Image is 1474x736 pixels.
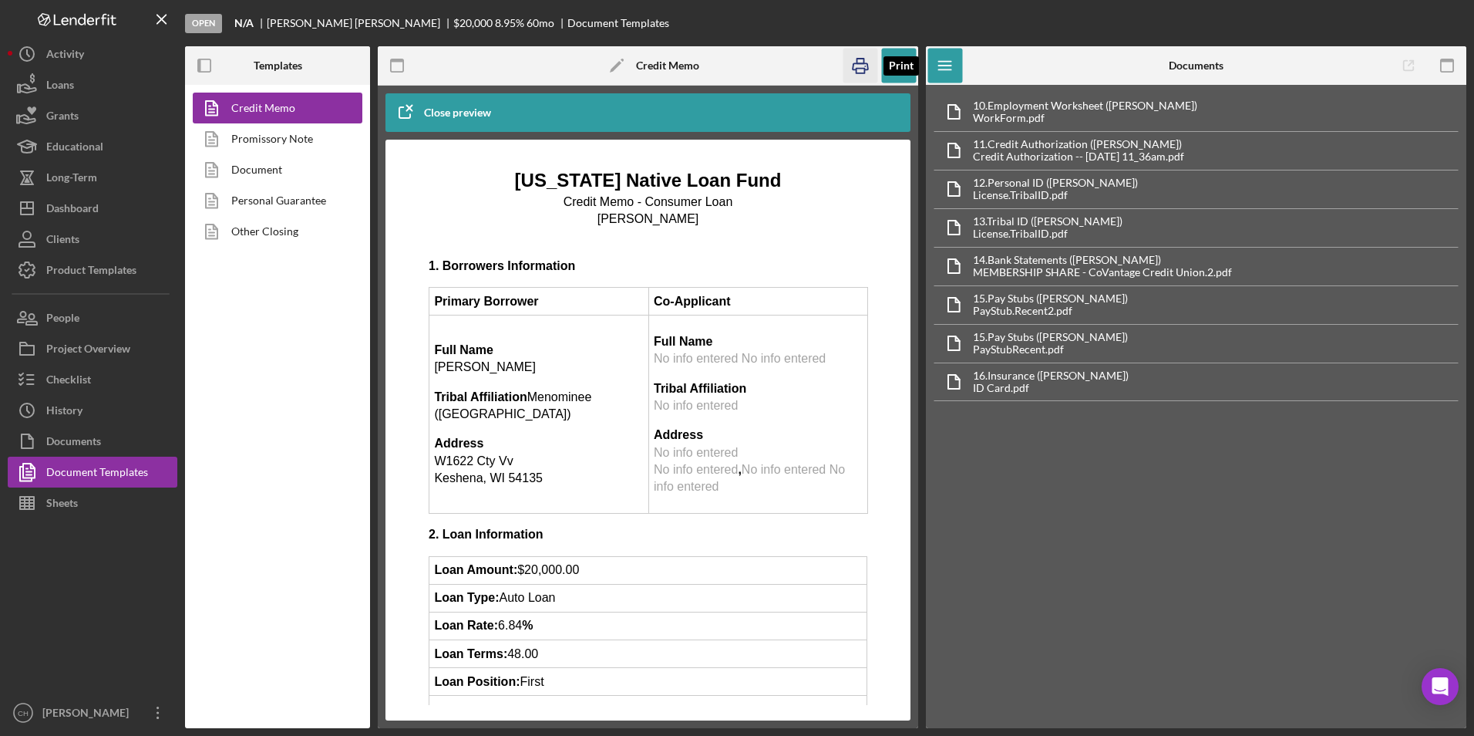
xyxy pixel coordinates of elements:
td: Yes 600.00 [13,541,451,586]
b: N/A [234,17,254,29]
button: Loans [8,69,177,100]
button: People [8,302,177,333]
div: License.TribalID.pdf [973,189,1138,201]
a: Personal Guarantee [193,185,355,216]
div: Documents [46,426,101,461]
a: Promissory Note [193,123,355,154]
span: No info entered [237,291,321,304]
strong: Loan Amount: [18,408,101,421]
td: 48.00 [13,485,451,513]
strong: Primary Borrower [18,140,122,153]
div: 10. Employment Worksheet ([PERSON_NAME]) [973,100,1197,112]
button: Long-Term [8,162,177,193]
button: Activity [8,39,177,69]
div: Open [185,14,222,33]
span: No info entered [237,308,321,321]
strong: % [106,464,116,477]
strong: Tribal Affiliation [18,235,110,248]
p: Credit Memo - Consumer Loan [PERSON_NAME] [12,12,451,90]
div: 15. Pay Stubs ([PERSON_NAME]) [973,331,1128,343]
div: Grants [46,100,79,135]
div: Open Intercom Messenger [1422,668,1459,705]
td: $20,000.00 [13,401,451,429]
strong: Tribal Affiliation [237,227,330,240]
td: Auto Loan [13,429,451,457]
b: Credit Memo [636,59,699,72]
div: History [46,395,82,430]
a: History [8,395,177,426]
button: Project Overview [8,333,177,364]
button: Sheets [8,488,177,518]
div: Clients [46,224,79,258]
div: [PERSON_NAME] [39,697,139,732]
strong: Loan Type: [18,436,82,449]
a: Document [193,154,355,185]
strong: Address [18,282,67,295]
button: Document Templates [8,457,177,488]
button: Checklist [8,364,177,395]
div: WorkForm.pdf [973,112,1197,124]
button: Documents [8,426,177,457]
span: No info entered [237,244,321,257]
div: 11. Credit Authorization ([PERSON_NAME]) [973,138,1184,150]
td: First [13,513,451,541]
span: No info entered [325,308,409,321]
div: 13. Tribal ID ([PERSON_NAME]) [973,215,1122,228]
div: Dashboard [46,193,99,228]
a: Other Closing [193,216,355,247]
a: Clients [8,224,177,255]
div: 60 mo [527,17,554,29]
span: No info entered [237,197,321,210]
div: [PERSON_NAME] [PERSON_NAME] [267,17,453,29]
strong: Full Name [237,180,296,193]
div: 8.95 % [495,17,524,29]
div: Credit Authorization -- [DATE] 11_36am.pdf [973,150,1184,163]
td: 6.84 [13,457,451,484]
button: Educational [8,131,177,162]
iframe: Rich Text Area [416,155,880,705]
div: Activity [46,39,84,73]
div: MEMBERSHIP SHARE - CoVantage Credit Union.2.pdf [973,266,1232,279]
div: Document Templates [567,17,669,29]
div: PayStubRecent.pdf [973,343,1128,356]
text: CH [18,709,29,717]
button: Product Templates [8,255,177,285]
strong: Co-Applicant [237,140,315,153]
strong: [US_STATE] Native Loan Fund [99,15,365,35]
p: W1622 Cty Vv Keshena, WI 54135 [18,280,227,332]
b: Documents [1169,59,1223,72]
div: Loans [46,69,74,104]
div: Long-Term [46,162,97,197]
strong: Address [237,273,287,286]
div: ID Card.pdf [973,382,1129,394]
b: Templates [254,59,302,72]
div: Educational [46,131,103,166]
div: Document Templates [46,457,148,491]
strong: , [321,308,325,321]
strong: Loan Position: [18,520,103,533]
strong: 2. Loan Information [12,373,126,386]
div: Checklist [46,364,91,399]
span: $20,000 [453,16,493,29]
div: People [46,302,79,337]
button: CH[PERSON_NAME] [8,697,177,728]
strong: Loan Rate: [18,464,82,477]
div: License.TribalID.pdf [973,228,1122,240]
div: Product Templates [46,255,136,289]
div: Project Overview [46,333,130,368]
button: Grants [8,100,177,131]
div: 15. Pay Stubs ([PERSON_NAME]) [973,292,1128,305]
div: 14. Bank Statements ([PERSON_NAME]) [973,254,1232,266]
